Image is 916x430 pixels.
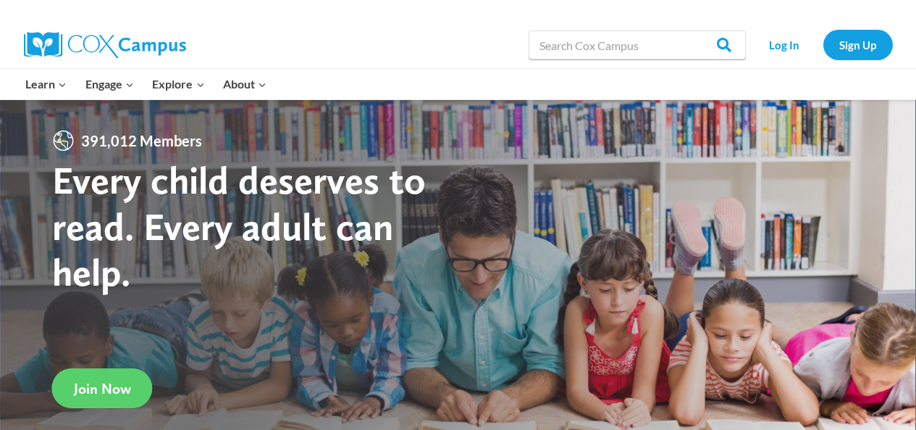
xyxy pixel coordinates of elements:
[25,75,67,94] span: Learn
[223,75,266,94] span: About
[17,69,276,99] nav: Primary Navigation
[74,380,131,397] span: Join Now
[753,30,816,59] a: Log In
[529,30,746,59] input: Search Cox Campus
[823,30,893,59] a: Sign Up
[753,30,893,59] nav: Secondary Navigation
[52,368,153,408] a: Join Now
[85,75,134,94] span: Engage
[152,75,204,94] span: Explore
[75,129,208,152] span: 391,012 Members
[52,157,426,295] strong: Every child deserves to read. Every adult can help.
[24,32,186,58] img: Cox Campus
